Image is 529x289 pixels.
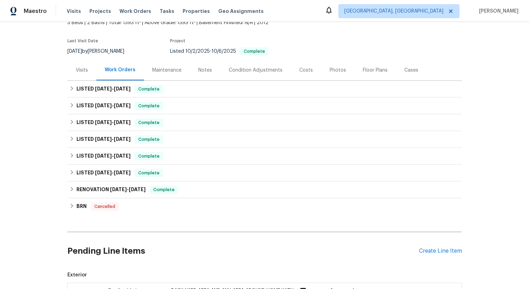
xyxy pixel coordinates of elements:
[95,86,112,91] span: [DATE]
[114,153,131,158] span: [DATE]
[183,8,210,15] span: Properties
[24,8,47,15] span: Maestro
[89,8,111,15] span: Projects
[363,67,388,74] div: Floor Plans
[110,187,127,192] span: [DATE]
[229,67,282,74] div: Condition Adjustments
[67,39,98,43] span: Last Visit Date
[114,137,131,142] span: [DATE]
[110,187,146,192] span: -
[119,8,151,15] span: Work Orders
[114,120,131,125] span: [DATE]
[67,148,462,165] div: LISTED [DATE]-[DATE]Complete
[76,85,131,93] h6: LISTED
[114,170,131,175] span: [DATE]
[95,153,112,158] span: [DATE]
[476,8,519,15] span: [PERSON_NAME]
[67,114,462,131] div: LISTED [DATE]-[DATE]Complete
[135,119,162,126] span: Complete
[76,67,88,74] div: Visits
[67,8,81,15] span: Visits
[95,103,112,108] span: [DATE]
[135,86,162,93] span: Complete
[152,67,182,74] div: Maintenance
[135,169,162,176] span: Complete
[76,152,131,160] h6: LISTED
[95,120,131,125] span: -
[91,203,118,210] span: Cancelled
[419,248,462,254] div: Create Line Item
[241,49,268,53] span: Complete
[67,131,462,148] div: LISTED [DATE]-[DATE]Complete
[67,97,462,114] div: LISTED [DATE]-[DATE]Complete
[129,187,146,192] span: [DATE]
[170,39,185,43] span: Project
[150,186,177,193] span: Complete
[67,81,462,97] div: LISTED [DATE]-[DATE]Complete
[67,49,82,54] span: [DATE]
[95,103,131,108] span: -
[95,170,131,175] span: -
[67,165,462,181] div: LISTED [DATE]-[DATE]Complete
[170,49,269,54] span: Listed
[76,118,131,127] h6: LISTED
[105,66,135,73] div: Work Orders
[198,67,212,74] div: Notes
[330,67,346,74] div: Photos
[76,102,131,110] h6: LISTED
[67,181,462,198] div: RENOVATION [DATE]-[DATE]Complete
[76,186,146,194] h6: RENOVATION
[135,153,162,160] span: Complete
[218,8,264,15] span: Geo Assignments
[95,86,131,91] span: -
[67,198,462,215] div: BRN Cancelled
[95,120,112,125] span: [DATE]
[95,137,131,142] span: -
[185,49,236,54] span: -
[67,272,462,279] span: Exterior
[114,103,131,108] span: [DATE]
[135,102,162,109] span: Complete
[95,153,131,158] span: -
[95,137,112,142] span: [DATE]
[185,49,210,54] span: 10/2/2025
[76,202,87,211] h6: BRN
[160,9,174,14] span: Tasks
[212,49,236,54] span: 10/6/2025
[76,169,131,177] h6: LISTED
[67,235,419,267] h2: Pending Line Items
[67,47,133,56] div: by [PERSON_NAME]
[344,8,443,15] span: [GEOGRAPHIC_DATA], [GEOGRAPHIC_DATA]
[404,67,418,74] div: Cases
[114,86,131,91] span: [DATE]
[67,19,321,26] span: 3 Beds | 2 Baths | Total: 1393 ft² | Above Grade: 1393 ft² | Basement Finished: N/A | 2012
[135,136,162,143] span: Complete
[76,135,131,144] h6: LISTED
[299,67,313,74] div: Costs
[95,170,112,175] span: [DATE]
